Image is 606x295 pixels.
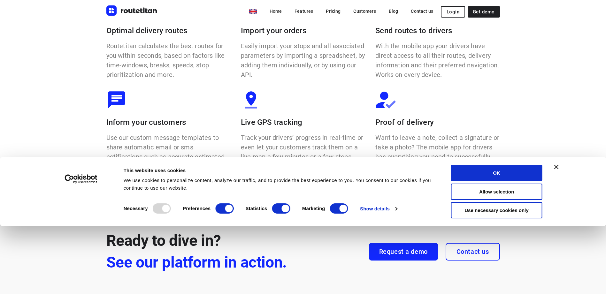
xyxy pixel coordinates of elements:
span: Contact us [456,248,489,255]
p: Optimal delivery routes [106,25,231,36]
button: Use necessary cookies only [451,202,542,218]
div: We use cookies to personalize content, analyze our traffic, and to provide the best experience to... [124,177,437,192]
img: Routetitan logo [106,5,157,16]
a: Show details [360,204,397,214]
a: Home [265,5,287,17]
p: Send routes to drivers [375,25,500,36]
b: Ready to dive in? [106,231,287,273]
p: Inform your customers [106,117,231,128]
strong: Preferences [183,206,211,211]
a: Contact us [446,243,500,261]
span: Request a demo [379,248,428,255]
a: Contact us [406,5,438,17]
p: Routetitan calculates the best routes for you within seconds, based on factors like time-windows,... [106,41,231,79]
p: With the mobile app your drivers have direct access to all their routes, delivery information and... [375,41,500,79]
p: Want to leave a note, collect a signature or take a photo? The mobile app for drivers has everyth... [375,133,500,171]
button: OK [451,165,542,181]
a: Usercentrics Cookiebot - opens in a new window [53,174,109,184]
div: This website uses cookies [124,167,437,174]
p: Use our custom message templates to share automatic email or sms notifications such as accurate e... [106,133,231,171]
a: Customers [348,5,381,17]
strong: Statistics [246,206,267,211]
legend: Consent Selection [123,200,124,201]
a: Pricing [321,5,346,17]
a: Routetitan [106,5,157,17]
button: Close banner [554,165,559,169]
a: Features [289,5,318,17]
p: Track your drivers’ progress in real-time or even let your customers track them on a live map a f... [241,133,365,171]
button: Login [441,6,465,18]
button: Allow selection [451,184,542,200]
a: Request a demo [369,243,438,261]
span: See our platform in action. [106,252,287,273]
p: Import your orders [241,25,365,36]
span: Login [447,9,459,14]
a: Get demo [468,6,500,18]
strong: Necessary [124,206,148,211]
p: Live GPS tracking [241,117,365,128]
span: Get demo [473,9,495,14]
a: Blog [384,5,403,17]
strong: Marketing [302,206,325,211]
p: Easily import your stops and all associated parameters by importing a spreadsheet, by adding them... [241,41,365,79]
p: Proof of delivery [375,117,500,128]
